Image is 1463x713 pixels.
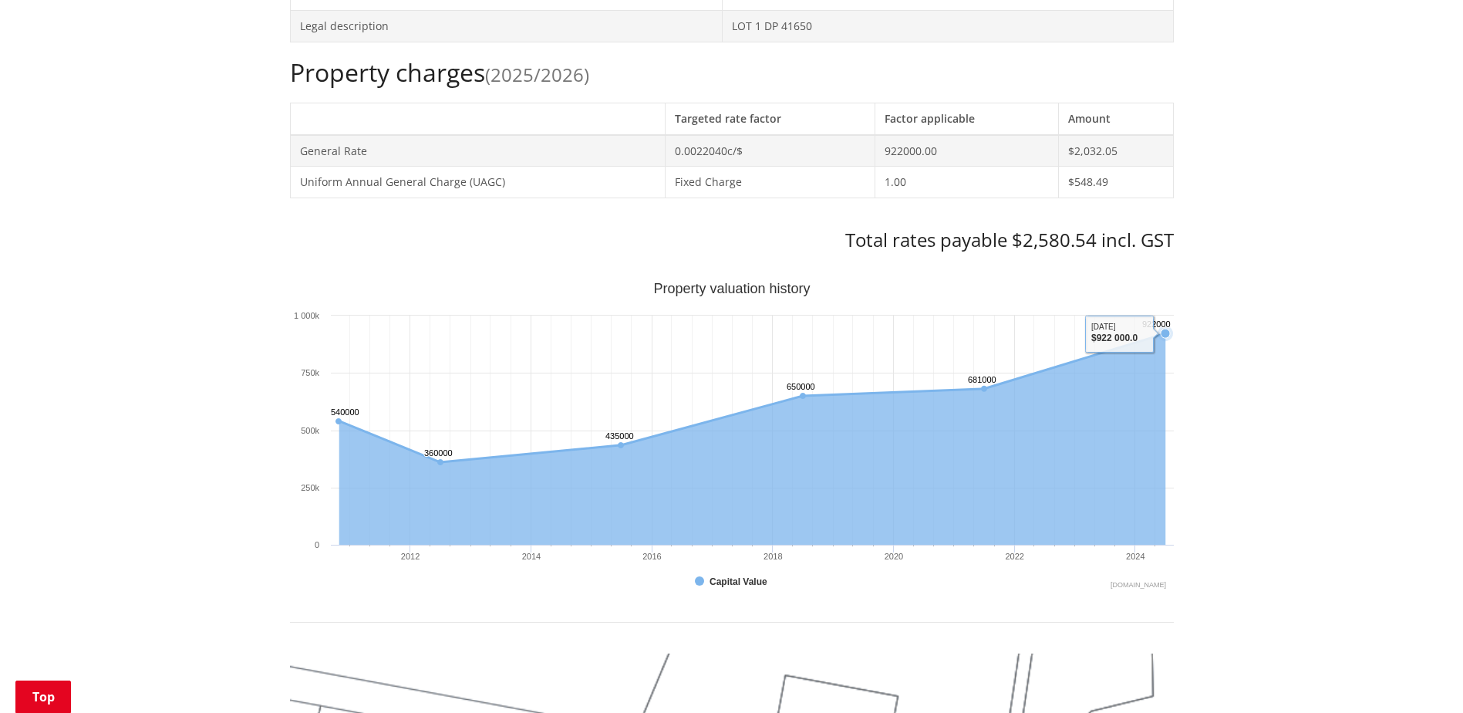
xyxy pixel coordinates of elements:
[335,418,342,424] path: Wednesday, Oct 27, 11:00, 540,000. Capital Value.
[301,426,319,435] text: 500k
[642,552,661,561] text: 2016
[290,135,665,167] td: General Rate
[665,103,875,134] th: Targeted rate factor
[1058,167,1173,198] td: $548.49
[875,135,1058,167] td: 922000.00
[787,382,815,391] text: 650000
[665,135,875,167] td: 0.0022040c/$
[875,103,1058,134] th: Factor applicable
[1161,329,1170,338] path: Sunday, Jun 30, 12:00, 922,000. Capital Value.
[290,167,665,198] td: Uniform Annual General Charge (UAGC)
[968,375,996,384] text: 681000
[1005,552,1023,561] text: 2022
[331,407,359,417] text: 540000
[1058,103,1173,134] th: Amount
[400,552,419,561] text: 2012
[437,459,443,465] path: Saturday, Jun 30, 12:00, 360,000. Capital Value.
[290,282,1174,591] div: Property valuation history. Highcharts interactive chart.
[290,229,1174,252] h3: Total rates payable $2,580.54 incl. GST
[800,393,806,399] path: Saturday, Jun 30, 12:00, 650,000. Capital Value.
[485,62,589,87] span: (2025/2026)
[424,448,453,458] text: 360000
[293,311,319,320] text: 1 000k
[884,552,902,561] text: 2020
[1126,552,1144,561] text: 2024
[301,368,319,377] text: 750k
[653,281,810,296] text: Property valuation history
[1058,135,1173,167] td: $2,032.05
[290,282,1174,591] svg: Interactive chart
[1110,581,1165,589] text: Chart credits: Highcharts.com
[301,483,319,492] text: 250k
[605,431,634,441] text: 435000
[290,10,723,42] td: Legal description
[764,552,782,561] text: 2018
[290,58,1174,87] h2: Property charges
[1142,319,1171,329] text: 922000
[15,681,71,713] a: Top
[1392,648,1448,704] iframe: Messenger Launcher
[521,552,540,561] text: 2014
[695,575,770,589] button: Show Capital Value
[665,167,875,198] td: Fixed Charge
[723,10,1173,42] td: LOT 1 DP 41650
[981,385,987,391] path: Wednesday, Jun 30, 12:00, 681,000. Capital Value.
[618,442,624,448] path: Tuesday, Jun 30, 12:00, 435,000. Capital Value.
[875,167,1058,198] td: 1.00
[314,540,319,549] text: 0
